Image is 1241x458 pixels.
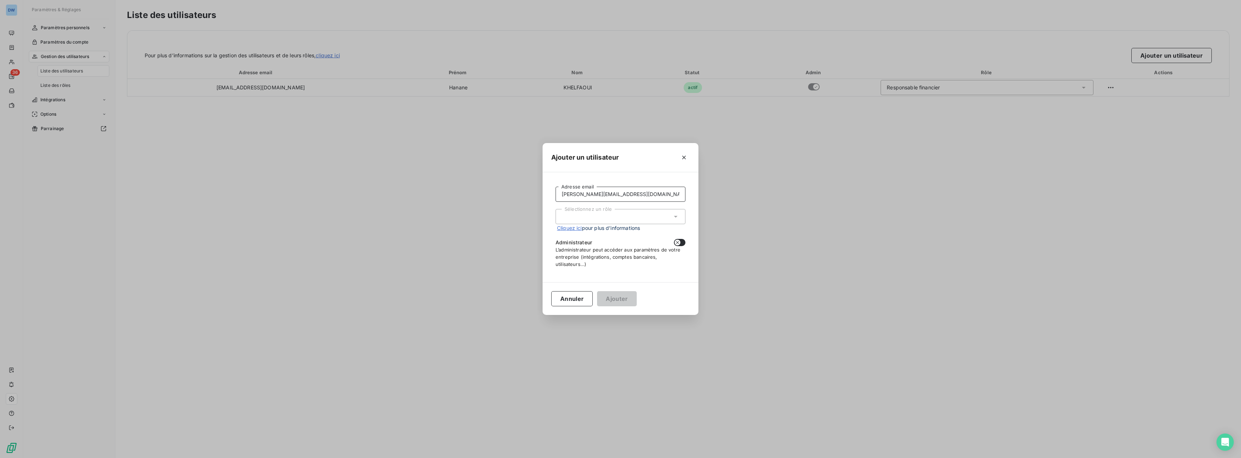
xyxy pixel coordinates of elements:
input: placeholder [556,187,685,202]
button: Annuler [551,291,593,306]
span: pour plus d’informations [557,224,640,232]
span: Administrateur [556,239,592,246]
button: Ajouter [597,291,636,306]
a: Cliquez ici [557,225,582,231]
span: L’administrateur peut accéder aux paramètres de votre entreprise (intégrations, comptes bancaires... [556,247,680,267]
div: Open Intercom Messenger [1216,433,1234,451]
h5: Ajouter un utilisateur [551,152,619,163]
